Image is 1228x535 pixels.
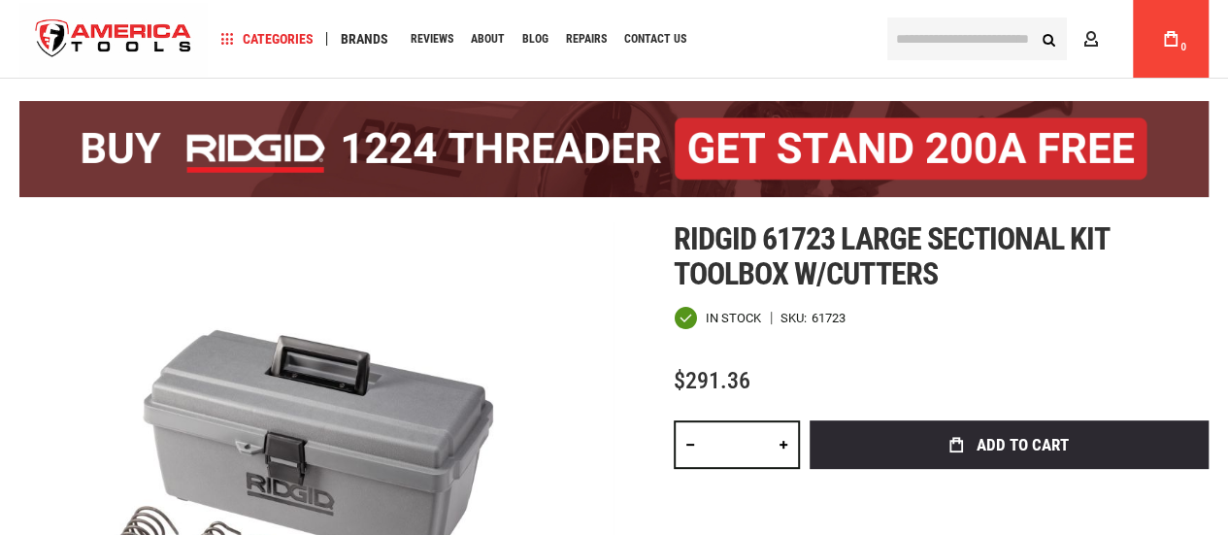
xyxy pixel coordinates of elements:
[674,367,750,394] span: $291.36
[1180,42,1186,52] span: 0
[810,420,1209,469] button: Add to Cart
[674,306,761,330] div: Availability
[402,26,462,52] a: Reviews
[19,3,208,76] a: store logo
[812,312,846,324] div: 61723
[780,312,812,324] strong: SKU
[624,33,686,45] span: Contact Us
[514,26,557,52] a: Blog
[806,475,1212,531] iframe: Secure express checkout frame
[557,26,615,52] a: Repairs
[462,26,514,52] a: About
[471,33,505,45] span: About
[706,312,761,324] span: In stock
[19,3,208,76] img: America Tools
[674,220,1109,292] span: Ridgid 61723 large sectional kit toolbox w/cutters
[411,33,453,45] span: Reviews
[522,33,548,45] span: Blog
[976,437,1068,453] span: Add to Cart
[615,26,695,52] a: Contact Us
[1030,20,1067,57] button: Search
[332,26,397,52] a: Brands
[212,26,322,52] a: Categories
[341,32,388,46] span: Brands
[566,33,607,45] span: Repairs
[220,32,314,46] span: Categories
[19,101,1209,197] img: BOGO: Buy the RIDGID® 1224 Threader (26092), get the 92467 200A Stand FREE!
